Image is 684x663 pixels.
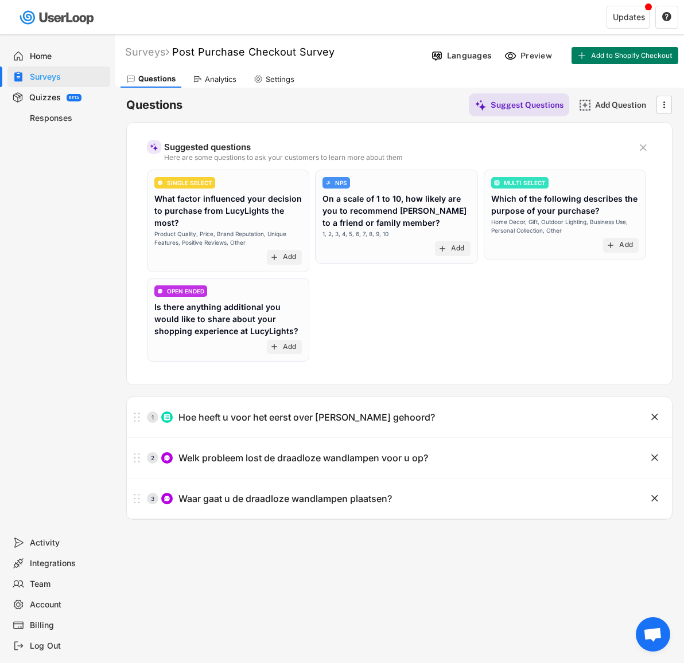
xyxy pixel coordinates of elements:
[606,241,615,250] button: add
[164,454,170,461] img: ConversationMinor.svg
[30,51,106,62] div: Home
[167,288,204,294] div: OPEN ENDED
[640,142,647,154] text: 
[491,100,563,110] div: Suggest Questions
[613,13,645,21] div: Updates
[157,288,163,294] img: ConversationMinor.svg
[167,180,212,186] div: SINGLE SELECT
[164,143,629,151] div: Suggested questions
[447,50,492,61] div: Languages
[138,74,176,84] div: Questions
[270,253,279,262] button: add
[504,180,546,186] div: MULTI SELECT
[591,52,673,59] span: Add to Shopify Checkout
[649,452,660,464] button: 
[438,244,447,253] button: add
[649,493,660,504] button: 
[266,74,294,84] div: Settings
[325,180,331,186] img: AdjustIcon.svg
[662,11,671,22] text: 
[17,6,98,29] img: userloop-logo-01.svg
[651,492,658,504] text: 
[147,455,158,461] div: 2
[494,180,500,186] img: ListMajor.svg
[150,143,158,151] img: MagicMajor%20%28Purple%29.svg
[431,50,443,62] img: Language%20Icon.svg
[579,99,591,111] img: AddMajor.svg
[283,343,297,352] div: Add
[178,493,392,505] div: Waar gaat u de draadloze wandlampen plaatsen?
[520,50,555,61] div: Preview
[651,452,658,464] text: 
[662,12,672,22] button: 
[322,193,470,229] div: On a scale of 1 to 10, how likely are you to recommend [PERSON_NAME] to a friend or family member?
[651,411,658,423] text: 
[663,99,666,111] text: 
[491,193,639,217] div: Which of the following describes the purpose of your purchase?
[178,411,435,423] div: Hoe heeft u voor het eerst over [PERSON_NAME] gehoord?
[164,495,170,502] img: ConversationMinor.svg
[270,342,279,351] button: add
[30,641,106,652] div: Log Out
[30,620,106,631] div: Billing
[283,253,297,262] div: Add
[30,558,106,569] div: Integrations
[125,45,169,58] div: Surveys
[638,142,649,154] button: 
[172,46,335,58] font: Post Purchase Checkout Survey
[572,47,678,64] button: Add to Shopify Checkout
[658,96,670,113] button: 
[30,579,106,590] div: Team
[451,244,465,253] div: Add
[164,154,629,161] div: Here are some questions to ask your customers to learn more about them
[335,180,347,186] div: NPS
[69,96,79,100] div: BETA
[475,99,487,111] img: MagicMajor%20%28Purple%29.svg
[154,230,302,247] div: Product Quality, Price, Brand Reputation, Unique Features, Positive Reviews, Other
[29,92,61,103] div: Quizzes
[157,180,163,186] img: CircleTickMinorWhite.svg
[649,411,660,423] button: 
[619,241,633,250] div: Add
[147,414,158,420] div: 1
[30,599,106,610] div: Account
[30,113,106,124] div: Responses
[30,538,106,548] div: Activity
[154,301,302,337] div: Is there anything additional you would like to share about your shopping experience at LucyLights?
[595,100,652,110] div: Add Question
[30,72,106,83] div: Surveys
[154,193,302,229] div: What factor influenced your decision to purchase from LucyLights the most?
[322,230,388,238] div: 1, 2, 3, 4, 5, 6, 7, 8, 9, 10
[178,452,428,464] div: Welk probleem lost de draadloze wandlampen voor u op?
[205,74,236,84] div: Analytics
[164,414,170,421] img: ListMajor.svg
[126,97,182,113] h6: Questions
[147,496,158,501] div: 3
[491,218,639,235] div: Home Decor, Gift, Outdoor Lighting, Business Use, Personal Collection, Other
[636,617,670,652] div: Open de chat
